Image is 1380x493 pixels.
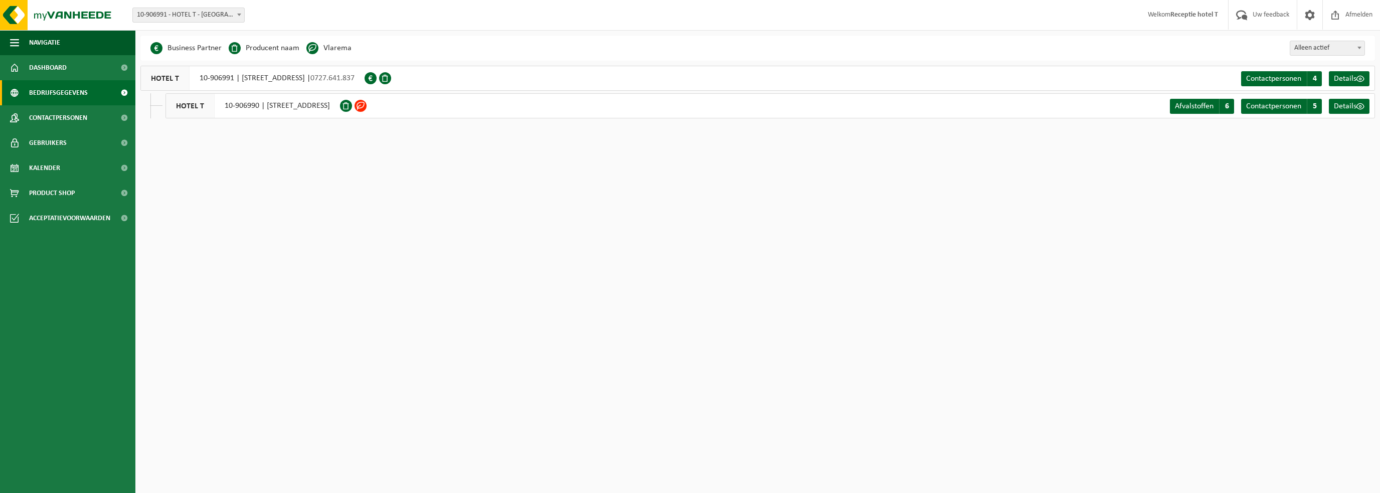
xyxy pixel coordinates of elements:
[310,74,355,82] span: 0727.641.837
[141,66,190,90] span: HOTEL T
[1334,102,1356,110] span: Details
[306,41,352,56] li: Vlarema
[29,206,110,231] span: Acceptatievoorwaarden
[29,181,75,206] span: Product Shop
[1246,75,1301,83] span: Contactpersonen
[1307,99,1322,114] span: 5
[1170,99,1234,114] a: Afvalstoffen 6
[1241,99,1322,114] a: Contactpersonen 5
[165,93,340,118] div: 10-906990 | [STREET_ADDRESS]
[29,30,60,55] span: Navigatie
[29,105,87,130] span: Contactpersonen
[29,155,60,181] span: Kalender
[1334,75,1356,83] span: Details
[1290,41,1365,56] span: Alleen actief
[1241,71,1322,86] a: Contactpersonen 4
[150,41,222,56] li: Business Partner
[1329,71,1369,86] a: Details
[1329,99,1369,114] a: Details
[1246,102,1301,110] span: Contactpersonen
[1170,11,1218,19] strong: Receptie hotel T
[229,41,299,56] li: Producent naam
[1219,99,1234,114] span: 6
[133,8,244,22] span: 10-906991 - HOTEL T - AALBEKE
[166,94,215,118] span: HOTEL T
[29,130,67,155] span: Gebruikers
[132,8,245,23] span: 10-906991 - HOTEL T - AALBEKE
[29,55,67,80] span: Dashboard
[1307,71,1322,86] span: 4
[1175,102,1214,110] span: Afvalstoffen
[1290,41,1364,55] span: Alleen actief
[140,66,365,91] div: 10-906991 | [STREET_ADDRESS] |
[29,80,88,105] span: Bedrijfsgegevens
